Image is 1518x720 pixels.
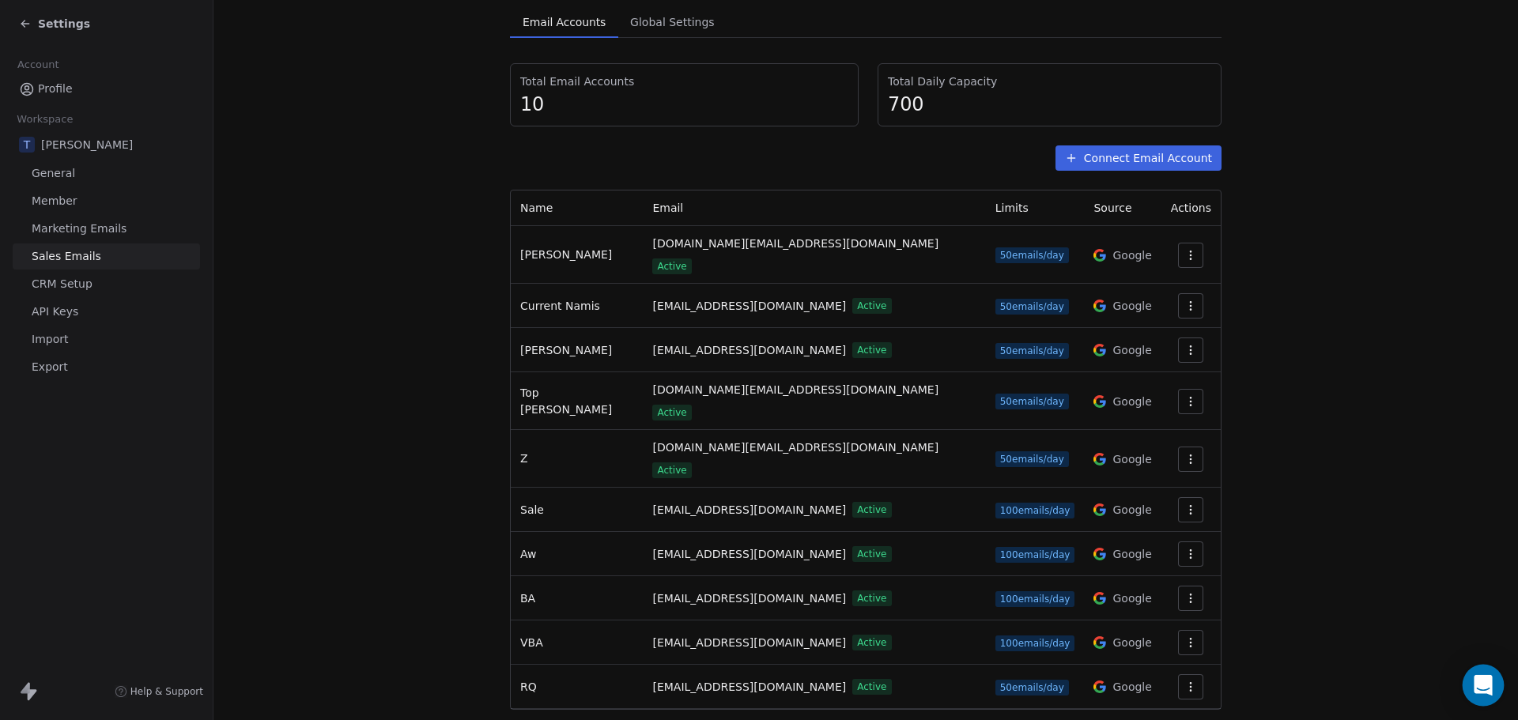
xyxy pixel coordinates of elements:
span: [PERSON_NAME] [520,344,612,356]
a: Marketing Emails [13,216,200,242]
span: [EMAIL_ADDRESS][DOMAIN_NAME] [652,635,846,651]
span: 50 emails/day [995,451,1069,467]
span: Google [1112,502,1151,518]
span: Google [1112,546,1151,562]
span: Settings [38,16,90,32]
span: Profile [38,81,73,97]
span: Member [32,193,77,209]
span: 700 [888,92,1211,116]
span: Google [1112,298,1151,314]
span: Google [1112,247,1151,263]
span: Aw [520,548,536,560]
a: Sales Emails [13,243,200,270]
span: [PERSON_NAME] [520,248,612,261]
span: Google [1112,590,1151,606]
span: [EMAIL_ADDRESS][DOMAIN_NAME] [652,298,846,315]
span: Active [652,405,691,420]
span: API Keys [32,303,78,320]
span: Current Namis [520,300,600,312]
span: [DOMAIN_NAME][EMAIL_ADDRESS][DOMAIN_NAME] [652,236,938,252]
span: 100 emails/day [995,503,1075,518]
span: [DOMAIN_NAME][EMAIL_ADDRESS][DOMAIN_NAME] [652,439,938,456]
span: Google [1112,342,1151,358]
span: Email [652,202,683,214]
span: Sale [520,503,544,516]
span: Active [852,546,891,562]
span: 50 emails/day [995,299,1069,315]
span: Active [852,298,891,314]
span: Google [1112,635,1151,650]
span: Active [852,590,891,606]
span: 100 emails/day [995,635,1075,651]
a: Profile [13,76,200,102]
a: API Keys [13,299,200,325]
span: 100 emails/day [995,591,1075,607]
span: Name [520,202,553,214]
span: Active [852,502,891,518]
span: Active [852,342,891,358]
span: Active [652,258,691,274]
span: 50 emails/day [995,394,1069,409]
span: Active [852,635,891,650]
span: 100 emails/day [995,547,1075,563]
span: VBA [520,636,543,649]
span: Z [520,452,528,465]
span: 50 emails/day [995,680,1069,695]
span: Source [1093,202,1131,214]
span: [EMAIL_ADDRESS][DOMAIN_NAME] [652,546,846,563]
a: Member [13,188,200,214]
span: Total Email Accounts [520,74,848,89]
div: Open Intercom Messenger [1463,665,1505,707]
span: Marketing Emails [32,221,126,237]
span: [PERSON_NAME] [41,137,133,153]
span: Import [32,331,68,348]
span: 10 [520,92,848,116]
span: [DOMAIN_NAME][EMAIL_ADDRESS][DOMAIN_NAME] [652,382,938,398]
span: [EMAIL_ADDRESS][DOMAIN_NAME] [652,342,846,359]
span: Google [1112,394,1151,409]
span: 50 emails/day [995,247,1069,263]
a: Help & Support [115,685,203,698]
span: Global Settings [624,11,721,33]
a: General [13,160,200,187]
span: General [32,165,75,182]
span: BA [520,592,535,605]
span: [EMAIL_ADDRESS][DOMAIN_NAME] [652,590,846,607]
span: Help & Support [130,685,203,698]
span: [EMAIL_ADDRESS][DOMAIN_NAME] [652,502,846,518]
button: Connect Email Account [1055,145,1222,171]
span: 50 emails/day [995,343,1069,359]
span: Limits [995,202,1029,214]
span: Google [1112,679,1151,695]
span: Workspace [10,107,80,131]
span: Email Accounts [516,11,612,33]
span: Account [10,53,66,77]
span: T [19,137,35,153]
span: CRM Setup [32,276,93,292]
span: Google [1112,451,1151,467]
a: CRM Setup [13,271,200,297]
span: [EMAIL_ADDRESS][DOMAIN_NAME] [652,679,846,695]
a: Export [13,354,200,380]
a: Settings [19,16,90,32]
span: Total Daily Capacity [888,74,1211,89]
span: RQ [520,680,537,693]
span: Active [852,679,891,695]
span: Active [652,462,691,478]
span: Actions [1171,202,1211,214]
span: Top [PERSON_NAME] [520,386,612,416]
span: Sales Emails [32,248,101,265]
span: Export [32,359,68,375]
a: Import [13,326,200,352]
